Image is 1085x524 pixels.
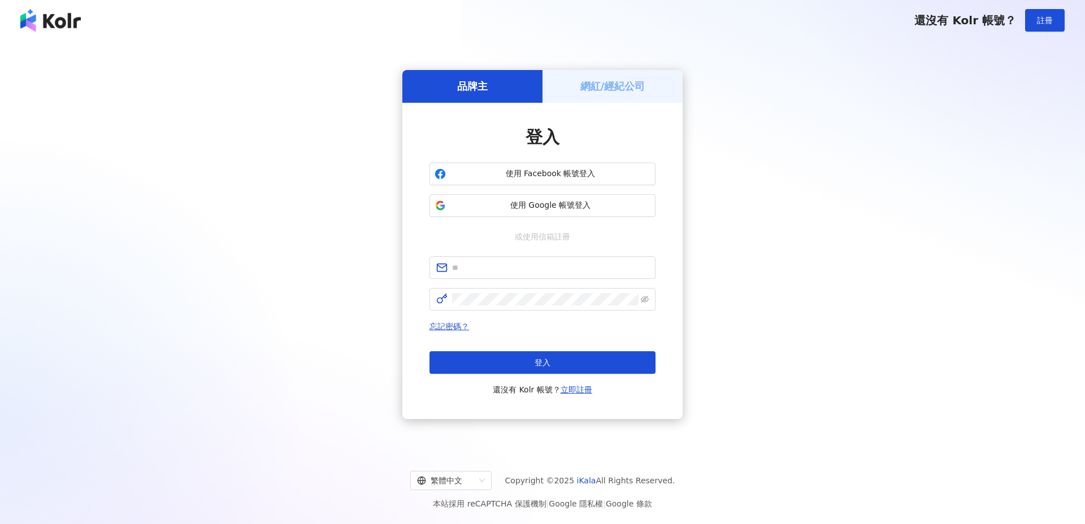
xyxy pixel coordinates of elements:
[526,127,559,147] span: 登入
[20,9,81,32] img: logo
[577,476,596,485] a: iKala
[580,79,645,93] h5: 網紅/經紀公司
[549,499,603,508] a: Google 隱私權
[429,322,469,331] a: 忘記密碼？
[1037,16,1053,25] span: 註冊
[606,499,652,508] a: Google 條款
[561,385,592,394] a: 立即註冊
[493,383,592,396] span: 還沒有 Kolr 帳號？
[535,358,550,367] span: 登入
[450,200,650,211] span: 使用 Google 帳號登入
[641,295,649,303] span: eye-invisible
[457,79,488,93] h5: 品牌主
[914,14,1016,27] span: 還沒有 Kolr 帳號？
[507,230,578,243] span: 或使用信箱註冊
[417,471,475,490] div: 繁體中文
[429,351,656,374] button: 登入
[450,168,650,180] span: 使用 Facebook 帳號登入
[429,163,656,185] button: 使用 Facebook 帳號登入
[1025,9,1065,32] button: 註冊
[429,194,656,217] button: 使用 Google 帳號登入
[433,497,652,510] span: 本站採用 reCAPTCHA 保護機制
[603,499,606,508] span: |
[505,474,675,487] span: Copyright © 2025 All Rights Reserved.
[546,499,549,508] span: |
